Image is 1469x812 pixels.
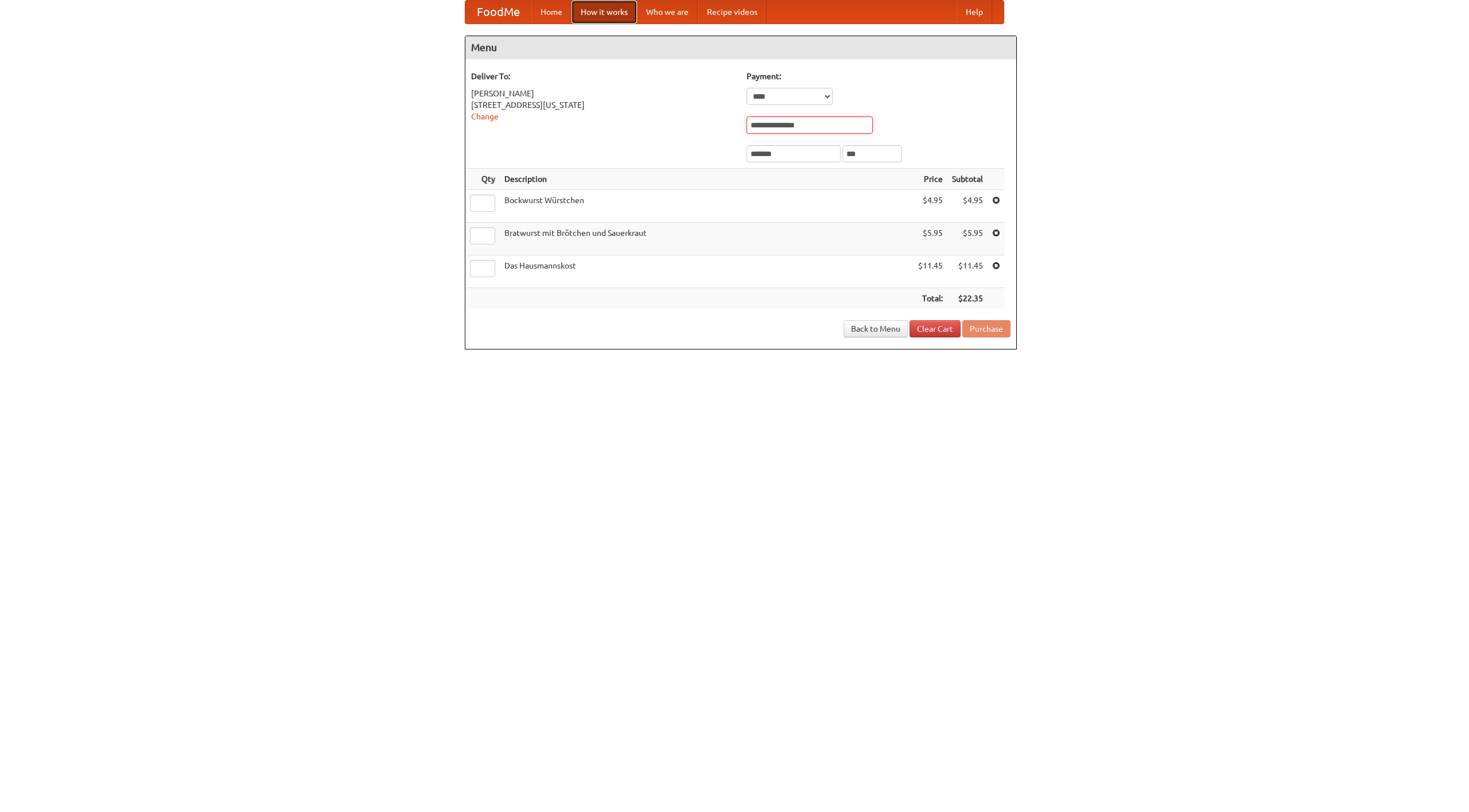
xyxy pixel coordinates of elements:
[947,169,988,190] th: Subtotal
[500,255,914,288] td: Das Hausmannskost
[910,320,961,337] a: Clear Cart
[572,1,637,24] a: How it works
[914,288,947,309] th: Total:
[957,1,992,24] a: Help
[698,1,767,24] a: Recipe videos
[914,169,947,190] th: Price
[500,190,914,223] td: Bockwurst Würstchen
[747,71,1011,82] h5: Payment:
[471,88,735,99] div: [PERSON_NAME]
[914,255,947,288] td: $11.45
[947,288,988,309] th: $22.35
[947,190,988,223] td: $4.95
[465,169,500,190] th: Qty
[500,223,914,255] td: Bratwurst mit Brötchen und Sauerkraut
[914,190,947,223] td: $4.95
[947,223,988,255] td: $5.95
[465,36,1016,59] h4: Menu
[947,255,988,288] td: $11.45
[471,71,735,82] h5: Deliver To:
[844,320,908,337] a: Back to Menu
[637,1,698,24] a: Who we are
[914,223,947,255] td: $5.95
[471,99,735,111] div: [STREET_ADDRESS][US_STATE]
[471,112,499,121] a: Change
[531,1,572,24] a: Home
[500,169,914,190] th: Description
[962,320,1011,337] button: Purchase
[465,1,531,24] a: FoodMe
